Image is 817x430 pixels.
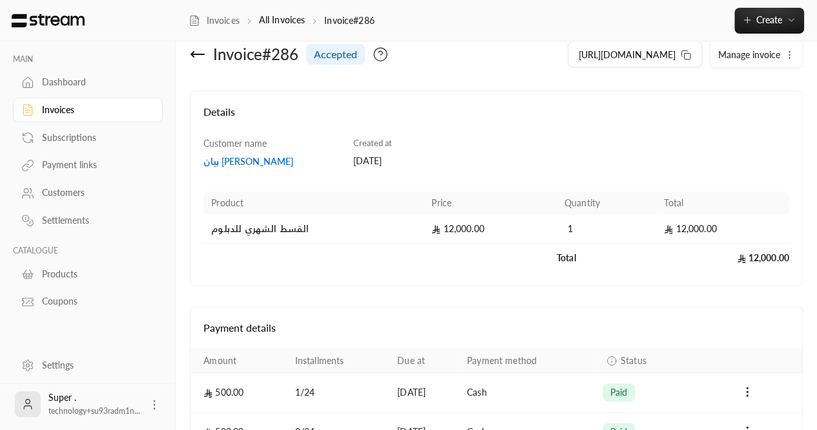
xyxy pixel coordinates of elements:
span: Create [756,14,782,25]
a: Coupons [13,289,163,314]
th: Installments [287,349,389,373]
span: accepted [314,47,357,62]
button: [URL][DOMAIN_NAME] [568,41,702,67]
td: 500.00 [191,373,287,413]
div: Subscriptions [42,131,147,144]
th: Price [424,191,557,215]
th: Product [203,191,424,215]
td: [DATE] [389,373,459,413]
div: [DATE] [353,155,490,167]
span: Customer name [203,138,267,149]
button: Manage invoice [710,41,802,67]
th: Due at [389,349,459,373]
button: Create [734,8,804,34]
div: Invoice # 286 [213,44,298,65]
a: Subscriptions [13,125,163,150]
a: Settlements [13,208,163,233]
nav: breadcrumb [189,14,375,27]
span: [URL][DOMAIN_NAME] [579,48,676,61]
table: Products [203,191,789,272]
th: Amount [191,349,287,373]
p: Invoice#286 [324,14,374,27]
a: Invoices [189,14,240,27]
h4: Payment details [203,320,789,336]
td: 1 / 24 [287,373,389,413]
a: Payment links [13,153,163,178]
div: Coupons [42,295,147,308]
span: paid [610,386,628,399]
span: Status [621,354,646,367]
a: All Invoices [259,14,305,25]
td: Total [557,244,656,272]
a: Products [13,261,163,286]
div: Customers [42,186,147,199]
div: Products [42,268,147,281]
td: 12,000.00 [656,215,789,244]
th: Quantity [557,191,656,215]
td: 12,000.00 [424,215,557,244]
div: Dashboard [42,76,147,89]
a: Settings [13,352,163,378]
th: Total [656,191,789,215]
td: Cash [459,373,595,413]
td: القسط الشهري للدبلوم [203,215,424,244]
div: Settings [42,359,147,372]
div: Invoices [42,103,147,116]
p: CATALOGUE [13,246,163,256]
img: Logo [10,14,86,28]
td: 12,000.00 [656,244,789,272]
a: Invoices [13,98,163,123]
p: MAIN [13,54,163,65]
h4: Details [203,104,789,133]
a: بيان [PERSON_NAME] [203,155,340,168]
span: 1 [564,222,577,235]
a: Dashboard [13,70,163,95]
a: Customers [13,180,163,206]
div: Settlements [42,214,147,227]
span: technology+su93radm1n... [48,406,140,416]
span: Manage invoice [718,49,780,60]
th: Payment method [459,349,595,373]
div: Payment links [42,158,147,171]
div: Super . [48,391,140,417]
span: Created at [353,138,392,148]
